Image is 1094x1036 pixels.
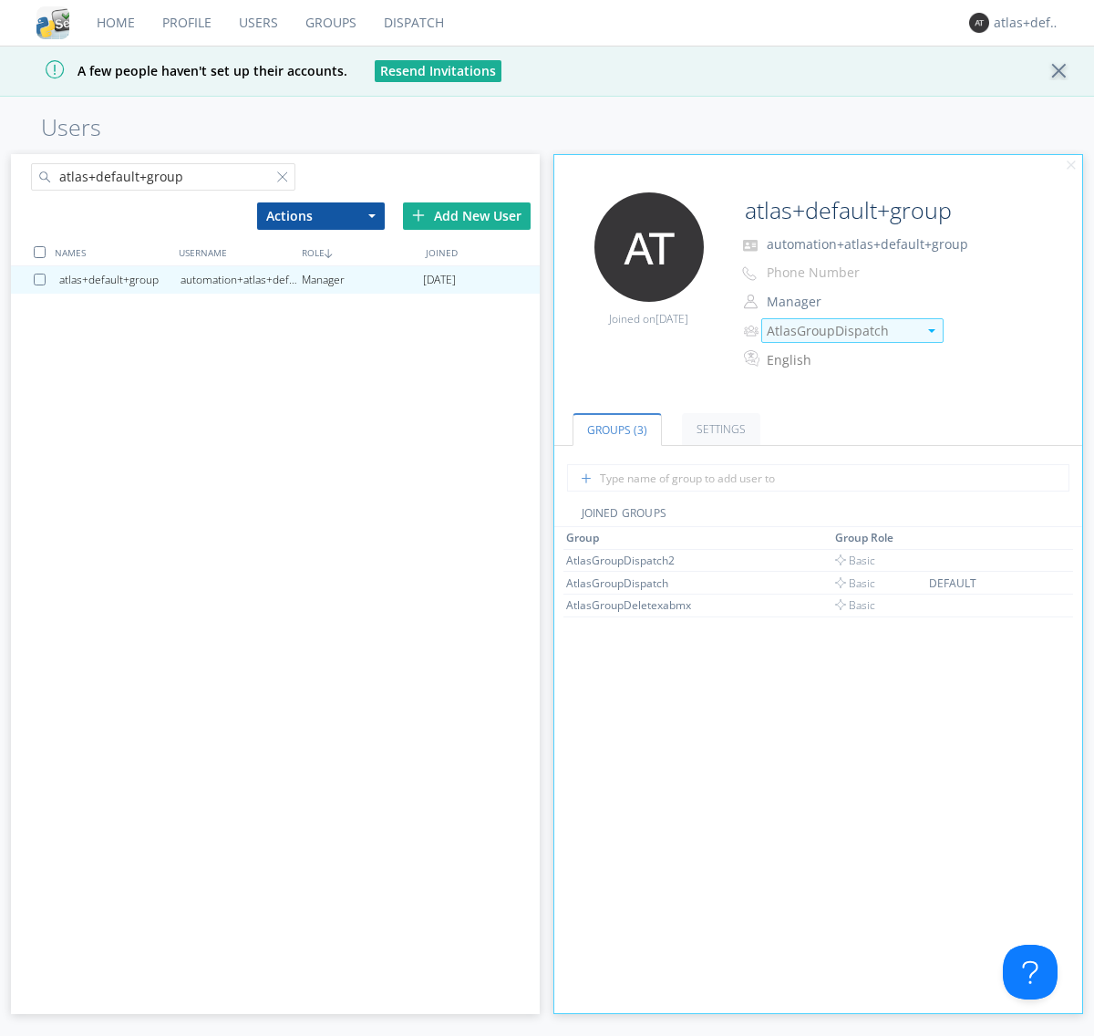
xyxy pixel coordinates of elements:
[682,413,760,445] a: Settings
[767,322,917,340] div: AtlasGroupDispatch
[1003,945,1058,1000] iframe: Toggle Customer Support
[174,239,297,265] div: USERNAME
[302,266,423,294] div: Manager
[573,413,662,446] a: Groups (3)
[926,527,1036,549] th: Toggle SortBy
[969,13,989,33] img: 373638.png
[655,311,688,326] span: [DATE]
[50,239,173,265] div: NAMES
[11,266,540,294] a: atlas+default+groupautomation+atlas+default+groupManager[DATE]
[14,62,347,79] span: A few people haven't set up their accounts.
[1065,160,1078,172] img: cancel.svg
[31,163,295,191] input: Search users
[594,192,704,302] img: 373638.png
[297,239,420,265] div: ROLE
[36,6,69,39] img: cddb5a64eb264b2086981ab96f4c1ba7
[744,347,762,369] img: In groups with Translation enabled, this user's messages will be automatically translated to and ...
[257,202,385,230] button: Actions
[835,575,875,591] span: Basic
[929,575,1033,591] div: DEFAULT
[563,527,832,549] th: Toggle SortBy
[994,14,1062,32] div: atlas+default+group
[832,527,926,549] th: Toggle SortBy
[566,575,703,591] div: AtlasGroupDispatch
[742,266,757,281] img: phone-outline.svg
[567,464,1069,492] input: Type name of group to add user to
[412,209,425,222] img: plus.svg
[760,289,943,315] button: Manager
[566,597,703,613] div: AtlasGroupDeletexabmx
[767,351,919,369] div: English
[59,266,181,294] div: atlas+default+group
[423,266,456,294] span: [DATE]
[609,311,688,326] span: Joined on
[181,266,302,294] div: automation+atlas+default+group
[554,505,1083,527] div: JOINED GROUPS
[744,318,761,343] img: icon-alert-users-thin-outline.svg
[738,192,1032,229] input: Name
[744,295,758,309] img: person-outline.svg
[928,329,935,333] img: caret-down-sm.svg
[835,597,875,613] span: Basic
[421,239,544,265] div: JOINED
[403,202,531,230] div: Add New User
[566,553,703,568] div: AtlasGroupDispatch2
[375,60,501,82] button: Resend Invitations
[835,553,875,568] span: Basic
[767,235,968,253] span: automation+atlas+default+group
